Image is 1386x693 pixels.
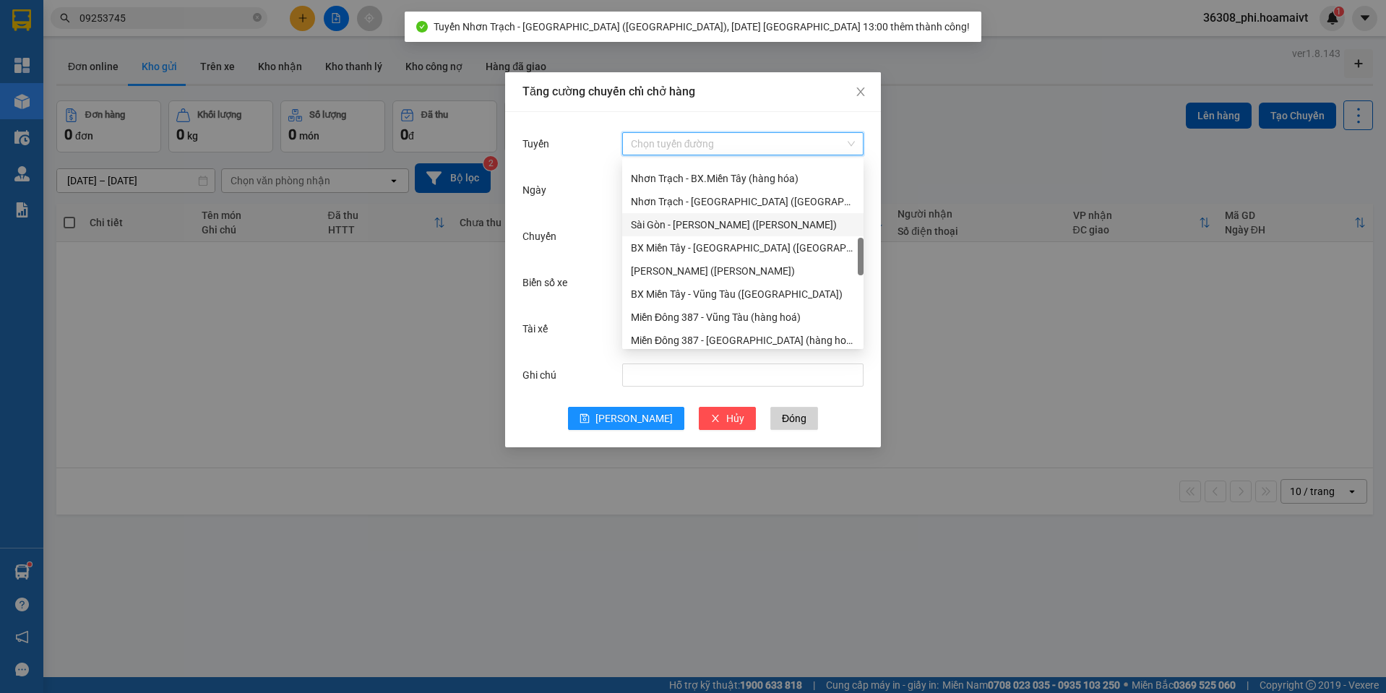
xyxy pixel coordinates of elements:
div: Nhơn Trạch - [GEOGRAPHIC_DATA] ([GEOGRAPHIC_DATA]) [631,194,855,210]
button: Đóng [770,407,818,430]
label: Ghi chú [522,369,564,381]
div: Miền Đông 387 - Long Hải (hàng hoá) [622,329,864,352]
button: save[PERSON_NAME] [568,407,684,430]
div: BX Miền Tây - Nhơn Trạch (Hàng Hoá) [622,236,864,259]
label: Tài xế [522,323,555,335]
label: Chuyến [522,231,564,242]
div: BX Miền Tây - Vũng Tàu ([GEOGRAPHIC_DATA]) [631,286,855,302]
div: Nhơn Trạch - Sài Gòn (Hàng hóa) [622,190,864,213]
span: [PERSON_NAME] [595,410,673,426]
div: Nhơn Trạch - BX.Miền Tây (hàng hóa) [631,171,855,186]
button: closeHủy [699,407,756,430]
div: [PERSON_NAME] ([PERSON_NAME]) [631,263,855,279]
div: Nhơn Trạch - BX.Miền Tây (hàng hóa) [622,167,864,190]
label: Tuyến [522,138,556,150]
div: Tăng cường chuyến chỉ chở hàng [522,84,864,100]
div: Miền Đông 387 - Vũng Tàu (hàng hoá) [622,306,864,329]
input: Ghi chú [622,363,864,387]
div: BX Miền Tây - Vũng Tàu (Hàng Hóa) [622,283,864,306]
label: Biển số xe [522,277,574,288]
button: Close [840,72,881,113]
span: Hủy [726,410,744,426]
div: Hàng Xanh - Vũng Tàu (Hàng Hoá) [622,259,864,283]
label: Ngày [522,184,554,196]
div: Sài Gòn - [PERSON_NAME] ([PERSON_NAME]) [631,217,855,233]
span: Tuyến Nhơn Trạch - [GEOGRAPHIC_DATA] ([GEOGRAPHIC_DATA]), [DATE] [GEOGRAPHIC_DATA] 13:00 thêm thà... [434,21,970,33]
div: Sài Gòn - Vũng Tàu (Hàng Hoá) [622,213,864,236]
span: Đóng [782,410,806,426]
div: BX Miền Tây - [GEOGRAPHIC_DATA] ([GEOGRAPHIC_DATA]) [631,240,855,256]
span: close [710,413,720,425]
span: save [580,413,590,425]
span: close [855,86,866,98]
span: check-circle [416,21,428,33]
div: Miền Đông 387 - [GEOGRAPHIC_DATA] (hàng hoá) [631,332,855,348]
div: Miền Đông 387 - Vũng Tàu (hàng hoá) [631,309,855,325]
